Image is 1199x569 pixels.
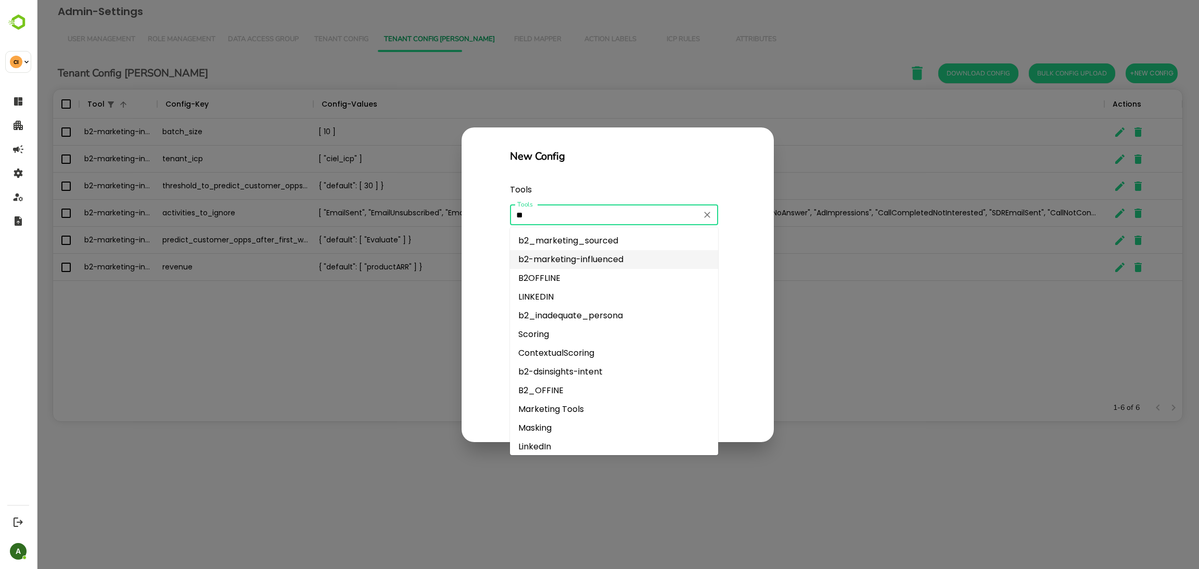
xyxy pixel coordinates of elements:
[11,515,25,529] button: Logout
[10,56,22,68] div: CI
[10,543,27,560] div: A
[474,325,682,344] li: Scoring
[474,306,682,325] li: b2_inadequate_persona
[474,269,682,288] li: B2OFFLINE
[474,148,529,165] h2: New Config
[664,208,678,222] button: Clear
[474,419,682,437] li: Masking
[474,288,682,306] li: LINKEDIN
[474,231,682,250] li: b2_marketing_sourced
[474,344,682,363] li: ContextualScoring
[474,381,682,400] li: B2_OFFINE
[5,12,32,32] img: BambooboxLogoMark.f1c84d78b4c51b1a7b5f700c9845e183.svg
[474,400,682,419] li: Marketing Tools
[474,184,578,196] label: Tools
[474,363,682,381] li: b2-dsinsights-intent
[474,437,682,456] li: LinkedIn
[474,250,682,269] li: b2-marketing-influenced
